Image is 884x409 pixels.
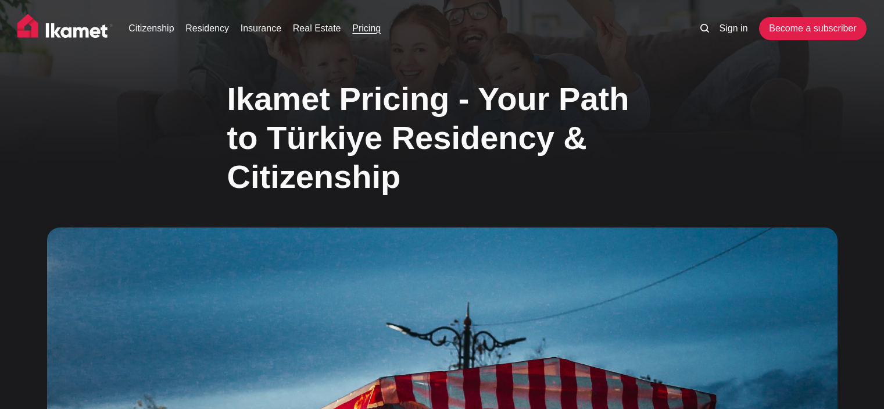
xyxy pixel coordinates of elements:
a: Real Estate [293,22,341,35]
a: Become a subscriber [759,17,866,40]
a: Pricing [352,22,381,35]
a: Insurance [241,22,281,35]
a: Residency [185,22,229,35]
h1: Ikamet Pricing - Your Path to Türkiye Residency & Citizenship [227,79,657,197]
a: Citizenship [128,22,174,35]
a: Sign in [720,22,748,35]
img: Ikamet home [17,14,113,43]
